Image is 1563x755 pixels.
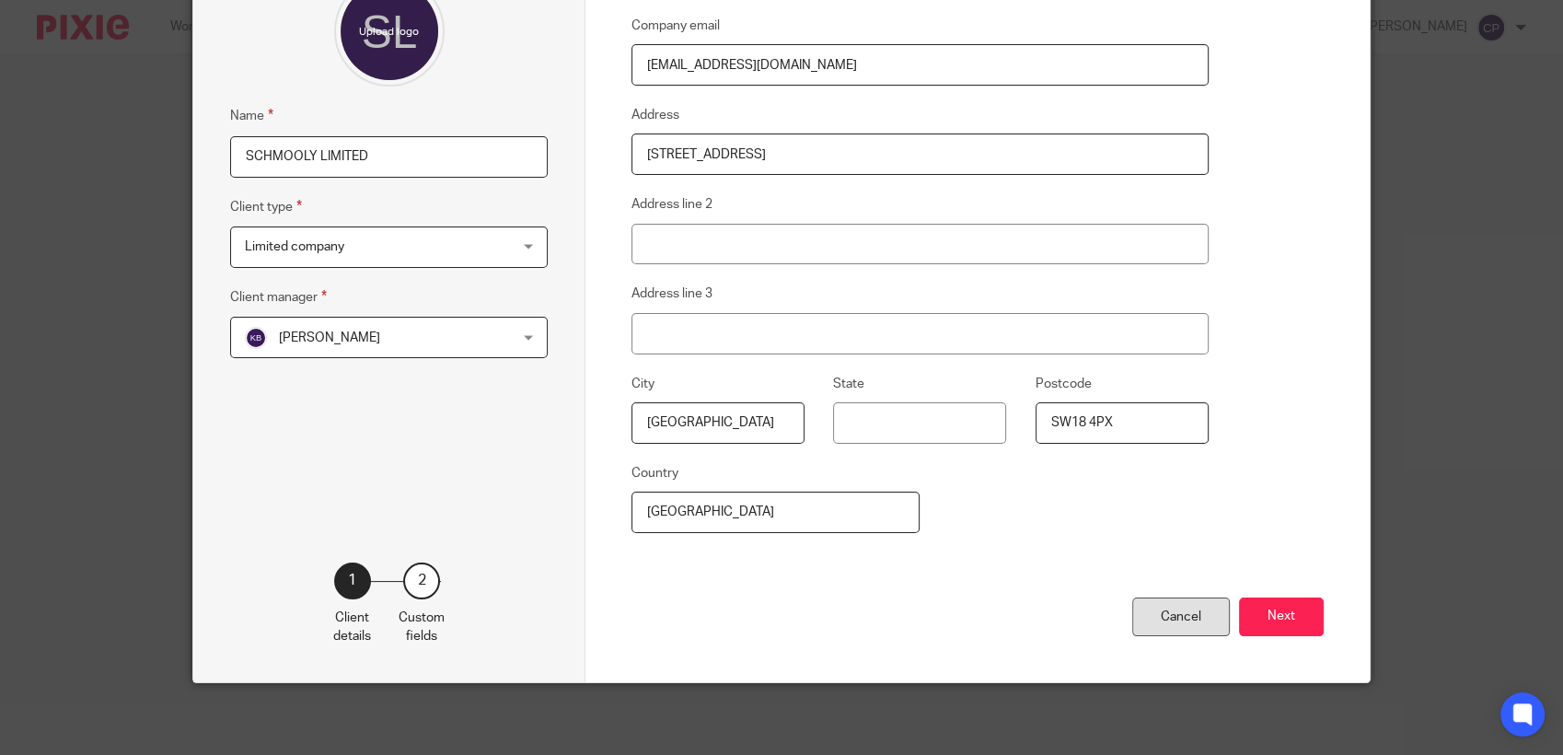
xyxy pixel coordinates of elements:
[631,375,654,393] label: City
[1239,598,1324,637] button: Next
[399,609,445,646] p: Custom fields
[279,331,380,344] span: [PERSON_NAME]
[833,375,864,393] label: State
[1036,375,1092,393] label: Postcode
[230,286,327,308] label: Client manager
[334,563,371,599] div: 1
[631,106,679,124] label: Address
[631,285,712,303] label: Address line 3
[230,105,273,126] label: Name
[631,17,720,35] label: Company email
[230,196,302,217] label: Client type
[245,327,267,349] img: svg%3E
[245,240,344,253] span: Limited company
[631,464,678,482] label: Country
[403,563,440,599] div: 2
[333,609,371,646] p: Client details
[1132,598,1230,637] div: Cancel
[631,195,712,214] label: Address line 2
